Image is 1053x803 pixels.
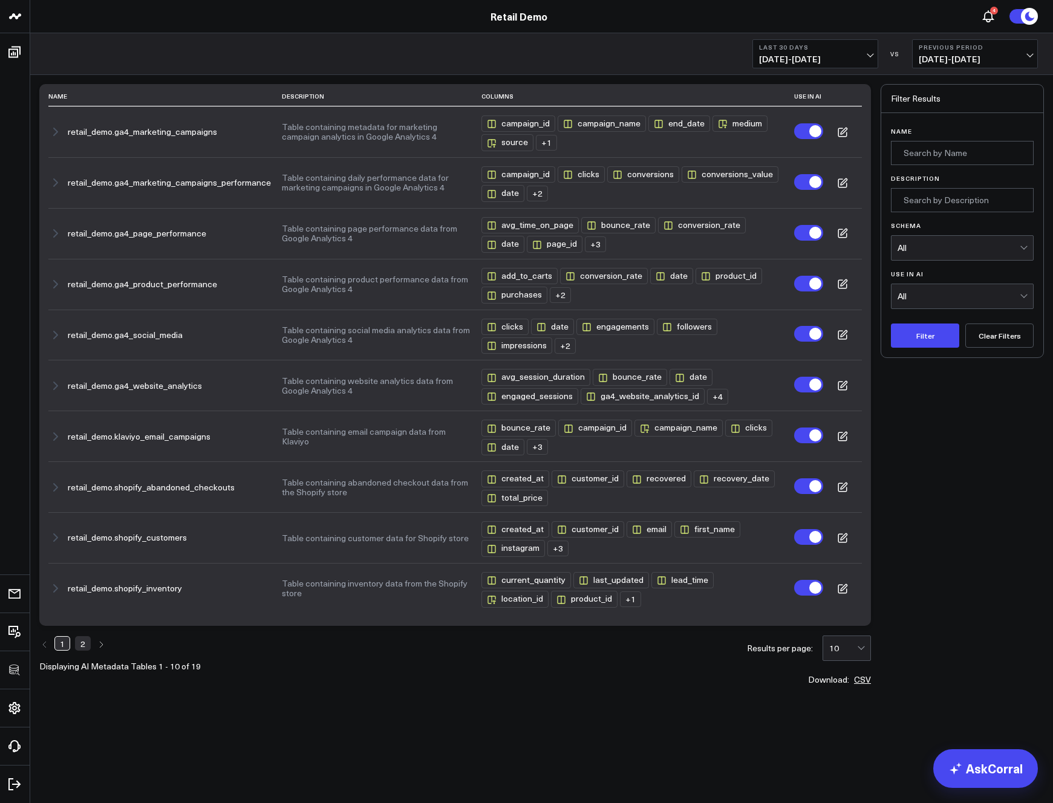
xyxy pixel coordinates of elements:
[96,636,106,651] a: Next page
[68,533,187,542] button: retail_demo.shopify_customers
[481,420,556,436] div: bounce_rate
[607,166,679,183] div: conversions
[919,44,1031,51] b: Previous Period
[481,335,555,354] button: impressions
[547,538,571,556] button: +3
[794,276,823,291] label: Turn off Use in AI
[585,236,606,252] div: + 3
[481,319,529,335] div: clicks
[674,521,740,538] div: first_name
[759,44,872,51] b: Last 30 Days
[891,128,1034,135] label: Name
[891,270,1034,278] label: Use in AI
[651,570,716,588] button: lead_time
[282,275,471,294] button: Table containing product performance data from Google Analytics 4
[794,225,823,241] label: Turn off Use in AI
[68,483,235,492] button: retail_demo.shopify_abandoned_checkouts
[527,437,550,455] button: +3
[68,584,182,593] button: retail_demo.shopify_inventory
[650,265,696,284] button: date
[481,316,531,335] button: clicks
[627,470,691,487] div: recovered
[829,643,857,653] div: 10
[282,533,471,543] button: Table containing customer data for Shopify store
[670,366,715,385] button: date
[481,538,547,556] button: instagram
[39,636,50,651] a: Previous page
[694,468,777,487] button: recovery_date
[891,188,1034,212] input: Search by Description
[481,386,581,405] button: engaged_sessions
[555,338,576,354] div: + 2
[558,115,646,132] div: campaign_name
[884,50,906,57] div: VS
[891,222,1034,229] label: Schema
[634,417,725,436] button: campaign_name
[682,166,778,183] div: conversions_value
[552,519,627,538] button: customer_id
[68,229,206,238] button: retail_demo.ga4_page_performance
[627,519,674,538] button: email
[527,186,548,201] div: + 2
[481,86,794,106] th: Columns
[794,86,823,106] th: Use in AI
[919,54,1031,64] span: [DATE] - [DATE]
[551,591,618,607] div: product_id
[481,287,547,303] div: purchases
[481,233,527,252] button: date
[527,183,550,201] button: +2
[481,183,527,201] button: date
[68,279,217,289] button: retail_demo.ga4_product_performance
[531,316,576,335] button: date
[891,175,1034,182] label: Description
[712,115,768,132] div: medium
[75,636,91,651] a: Page 2
[48,86,282,106] th: Name
[282,224,471,243] button: Table containing page performance data from Google Analytics 4
[481,113,558,132] button: campaign_id
[707,386,731,405] button: +4
[933,749,1038,788] a: AskCorral
[68,178,271,187] button: retail_demo.ga4_marketing_campaigns_performance
[68,432,210,441] button: retail_demo.klaviyo_email_campaigns
[481,591,549,607] div: location_id
[794,428,823,443] label: Turn off Use in AI
[39,636,201,652] ul: Pagination
[527,439,548,455] div: + 3
[627,468,694,487] button: recovered
[898,291,1020,301] div: All
[481,132,536,151] button: source
[481,439,524,455] div: date
[531,319,574,335] div: date
[674,519,743,538] button: first_name
[555,336,578,354] button: +2
[481,540,545,556] div: instagram
[794,123,823,139] label: Turn off Use in AI
[481,572,571,588] div: current_quantity
[725,420,772,436] div: clicks
[657,316,720,335] button: followers
[581,386,707,405] button: ga4_website_analytics_id
[481,284,550,303] button: purchases
[634,420,723,436] div: campaign_name
[481,164,558,183] button: campaign_id
[658,217,746,233] div: conversion_rate
[558,164,607,183] button: clicks
[607,164,682,183] button: conversions
[593,369,667,385] div: bounce_rate
[481,366,593,385] button: avg_session_duration
[552,521,624,538] div: customer_id
[558,113,648,132] button: campaign_name
[550,287,571,303] div: + 2
[707,389,728,405] div: + 4
[648,115,710,132] div: end_date
[68,330,183,340] button: retail_demo.ga4_social_media
[650,268,693,284] div: date
[491,10,547,23] a: Retail Demo
[481,487,550,506] button: total_price
[573,572,649,588] div: last_updated
[682,164,781,183] button: conversions_value
[481,185,524,201] div: date
[68,127,217,137] button: retail_demo.ga4_marketing_campaigns
[481,468,552,487] button: created_at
